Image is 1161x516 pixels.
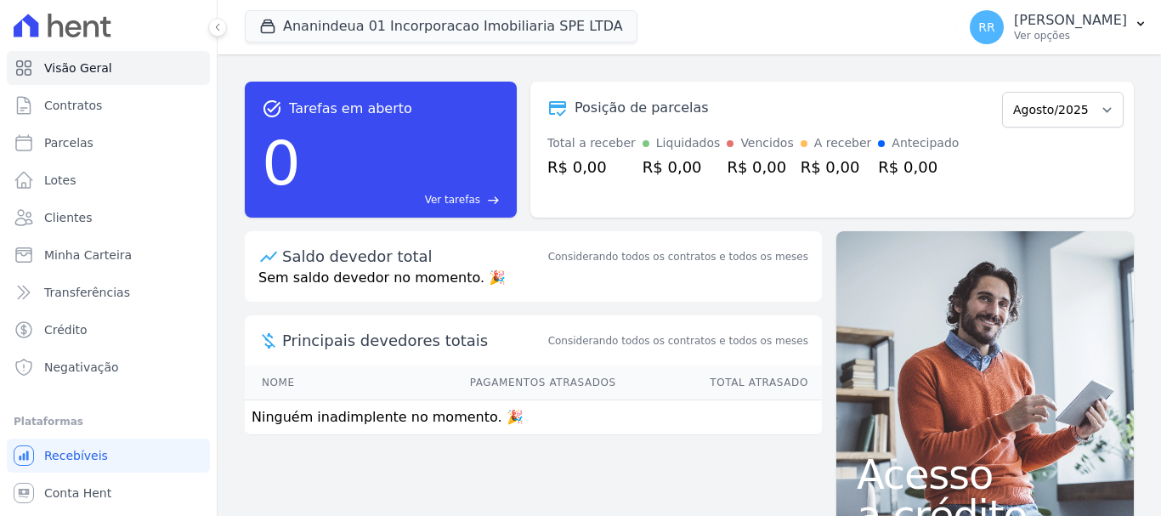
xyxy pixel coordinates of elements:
span: Principais devedores totais [282,329,545,352]
a: Visão Geral [7,51,210,85]
span: Ver tarefas [425,192,480,207]
div: Total a receber [547,134,636,152]
p: Sem saldo devedor no momento. 🎉 [245,268,822,302]
a: Negativação [7,350,210,384]
div: R$ 0,00 [801,156,872,179]
button: Ananindeua 01 Incorporacao Imobiliaria SPE LTDA [245,10,637,43]
a: Transferências [7,275,210,309]
div: Saldo devedor total [282,245,545,268]
span: Crédito [44,321,88,338]
span: Tarefas em aberto [289,99,412,119]
span: Considerando todos os contratos e todos os meses [548,333,808,349]
span: Clientes [44,209,92,226]
div: Plataformas [14,411,203,432]
div: Vencidos [740,134,793,152]
span: Negativação [44,359,119,376]
a: Minha Carteira [7,238,210,272]
span: Lotes [44,172,76,189]
div: Liquidados [656,134,721,152]
th: Nome [245,366,348,400]
div: R$ 0,00 [547,156,636,179]
div: A receber [814,134,872,152]
a: Clientes [7,201,210,235]
span: east [487,194,500,207]
th: Total Atrasado [617,366,822,400]
span: task_alt [262,99,282,119]
span: Minha Carteira [44,247,132,264]
td: Ninguém inadimplente no momento. 🎉 [245,400,822,435]
a: Ver tarefas east [308,192,500,207]
span: Conta Hent [44,485,111,502]
span: Parcelas [44,134,93,151]
div: R$ 0,00 [878,156,959,179]
div: Antecipado [892,134,959,152]
a: Parcelas [7,126,210,160]
div: 0 [262,119,301,207]
a: Crédito [7,313,210,347]
a: Contratos [7,88,210,122]
div: R$ 0,00 [643,156,721,179]
p: [PERSON_NAME] [1014,12,1127,29]
a: Recebíveis [7,439,210,473]
span: Contratos [44,97,102,114]
div: R$ 0,00 [727,156,793,179]
a: Lotes [7,163,210,197]
div: Considerando todos os contratos e todos os meses [548,249,808,264]
span: Recebíveis [44,447,108,464]
p: Ver opções [1014,29,1127,43]
span: Visão Geral [44,60,112,77]
th: Pagamentos Atrasados [348,366,616,400]
span: Acesso [857,454,1113,495]
button: RR [PERSON_NAME] Ver opções [956,3,1161,51]
span: RR [978,21,994,33]
div: Posição de parcelas [575,98,709,118]
span: Transferências [44,284,130,301]
a: Conta Hent [7,476,210,510]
